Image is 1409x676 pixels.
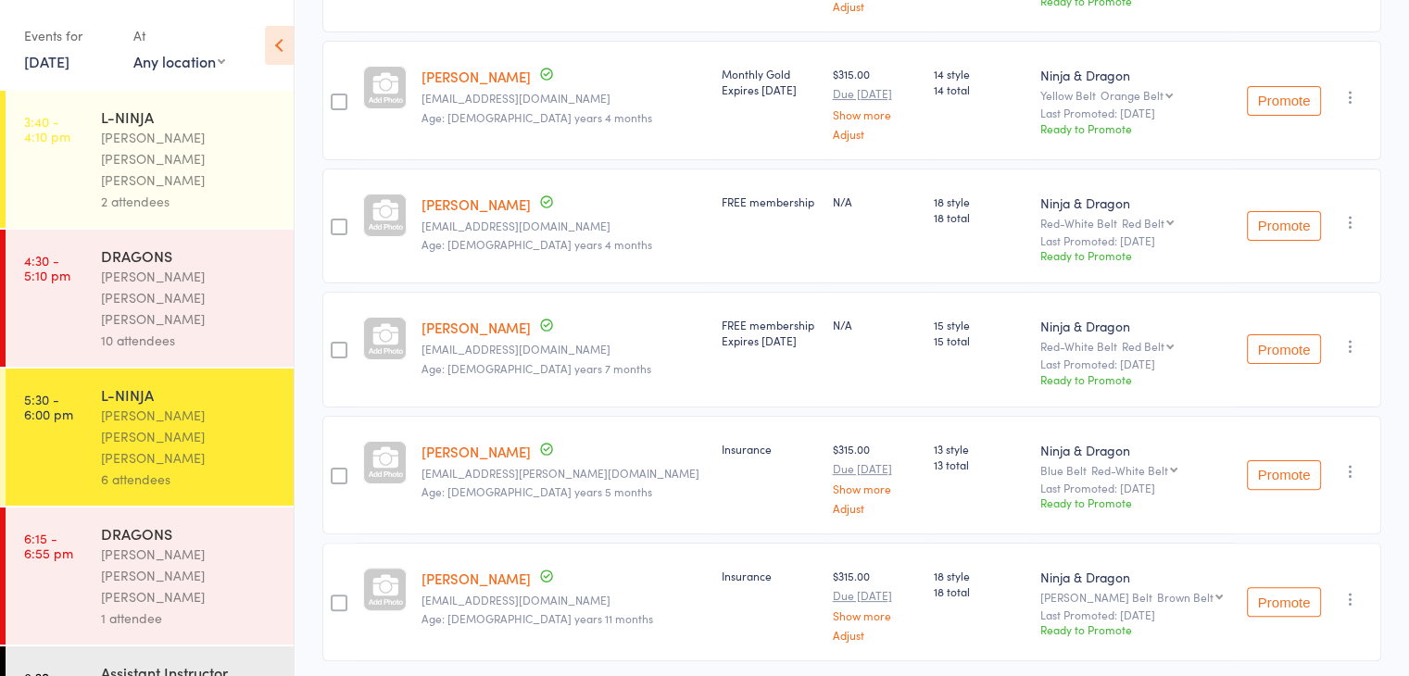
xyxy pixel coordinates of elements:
a: Show more [832,108,919,120]
span: Age: [DEMOGRAPHIC_DATA] years 11 months [421,610,653,626]
small: tasya.salian@gmail.com [421,467,707,480]
small: Last Promoted: [DATE] [1040,357,1228,370]
small: Last Promoted: [DATE] [1040,482,1228,494]
div: Yellow Belt [1040,89,1228,101]
div: $315.00 [832,441,919,514]
div: [PERSON_NAME] [PERSON_NAME] [PERSON_NAME] [101,544,278,607]
a: Adjust [832,629,919,641]
span: 14 total [934,81,1025,97]
span: 18 style [934,194,1025,209]
a: [PERSON_NAME] [421,194,531,214]
div: Blue Belt [1040,464,1228,476]
div: Ninja & Dragon [1040,441,1228,459]
a: [PERSON_NAME] [421,569,531,588]
small: Due [DATE] [832,87,919,100]
div: Red Belt [1122,340,1164,352]
div: 10 attendees [101,330,278,351]
div: Ready to Promote [1040,247,1228,263]
div: Ninja & Dragon [1040,568,1228,586]
div: Ninja & Dragon [1040,66,1228,84]
div: [PERSON_NAME] [PERSON_NAME] [PERSON_NAME] [101,127,278,191]
a: Adjust [832,128,919,140]
button: Promote [1247,211,1321,241]
div: 1 attendee [101,607,278,629]
small: Due [DATE] [832,589,919,602]
time: 3:40 - 4:10 pm [24,114,70,144]
div: $315.00 [832,66,919,139]
small: jeandelenfant@gmail.com [421,219,707,232]
a: [PERSON_NAME] [421,318,531,337]
span: 18 total [934,583,1025,599]
div: Ready to Promote [1040,371,1228,387]
div: Insurance [722,568,817,583]
div: Ninja & Dragon [1040,194,1228,212]
span: 13 style [934,441,1025,457]
span: 15 style [934,317,1025,332]
div: Expires [DATE] [722,332,817,348]
div: Events for [24,20,115,51]
div: [PERSON_NAME] Belt [1040,591,1228,603]
a: [DATE] [24,51,69,71]
span: Age: [DEMOGRAPHIC_DATA] years 4 months [421,109,652,125]
div: Ninja & Dragon [1040,317,1228,335]
button: Promote [1247,86,1321,116]
div: L-NINJA [101,106,278,127]
a: 5:30 -6:00 pmL-NINJA[PERSON_NAME] [PERSON_NAME] [PERSON_NAME]6 attendees [6,369,294,506]
a: [PERSON_NAME] [421,67,531,86]
small: preetis144@gmail.com [421,594,707,607]
div: 2 attendees [101,191,278,212]
span: Age: [DEMOGRAPHIC_DATA] years 4 months [421,236,652,252]
div: At [133,20,225,51]
time: 5:30 - 6:00 pm [24,392,73,421]
div: 6 attendees [101,469,278,490]
div: Red Belt [1122,217,1164,229]
time: 4:30 - 5:10 pm [24,253,70,282]
div: Brown Belt [1157,591,1214,603]
a: Show more [832,609,919,621]
small: Due [DATE] [832,462,919,475]
a: 3:40 -4:10 pmL-NINJA[PERSON_NAME] [PERSON_NAME] [PERSON_NAME]2 attendees [6,91,294,228]
div: [PERSON_NAME] [PERSON_NAME] [PERSON_NAME] [101,266,278,330]
time: 6:15 - 6:55 pm [24,531,73,560]
div: Red-White Belt [1040,340,1228,352]
a: Adjust [832,502,919,514]
div: Ready to Promote [1040,621,1228,637]
div: DRAGONS [101,523,278,544]
a: Show more [832,482,919,494]
a: 4:30 -5:10 pmDRAGONS[PERSON_NAME] [PERSON_NAME] [PERSON_NAME]10 attendees [6,230,294,367]
div: Ready to Promote [1040,494,1228,510]
small: Last Promoted: [DATE] [1040,608,1228,621]
small: Last Promoted: [DATE] [1040,234,1228,247]
div: Red-White Belt [1091,464,1168,476]
span: 15 total [934,332,1025,348]
a: [PERSON_NAME] [421,442,531,461]
button: Promote [1247,460,1321,490]
span: 14 style [934,66,1025,81]
div: FREE membership [722,317,817,348]
span: 18 style [934,568,1025,583]
div: Red-White Belt [1040,217,1228,229]
small: Last Promoted: [DATE] [1040,106,1228,119]
div: Insurance [722,441,817,457]
div: FREE membership [722,194,817,209]
div: L-NINJA [101,384,278,405]
div: Monthly Gold [722,66,817,97]
div: N/A [832,317,919,332]
a: 6:15 -6:55 pmDRAGONS[PERSON_NAME] [PERSON_NAME] [PERSON_NAME]1 attendee [6,507,294,645]
span: 13 total [934,457,1025,472]
button: Promote [1247,587,1321,617]
span: Age: [DEMOGRAPHIC_DATA] years 7 months [421,360,651,376]
div: Ready to Promote [1040,120,1228,136]
small: ali_y_mehdi@hotmail.com [421,343,707,356]
div: N/A [832,194,919,209]
button: Promote [1247,334,1321,364]
span: 18 total [934,209,1025,225]
div: Orange Belt [1101,89,1164,101]
div: [PERSON_NAME] [PERSON_NAME] [PERSON_NAME] [101,405,278,469]
div: $315.00 [832,568,919,641]
small: wei.duan@live.com [421,92,707,105]
span: Age: [DEMOGRAPHIC_DATA] years 5 months [421,483,652,499]
div: DRAGONS [101,245,278,266]
div: Any location [133,51,225,71]
div: Expires [DATE] [722,81,817,97]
